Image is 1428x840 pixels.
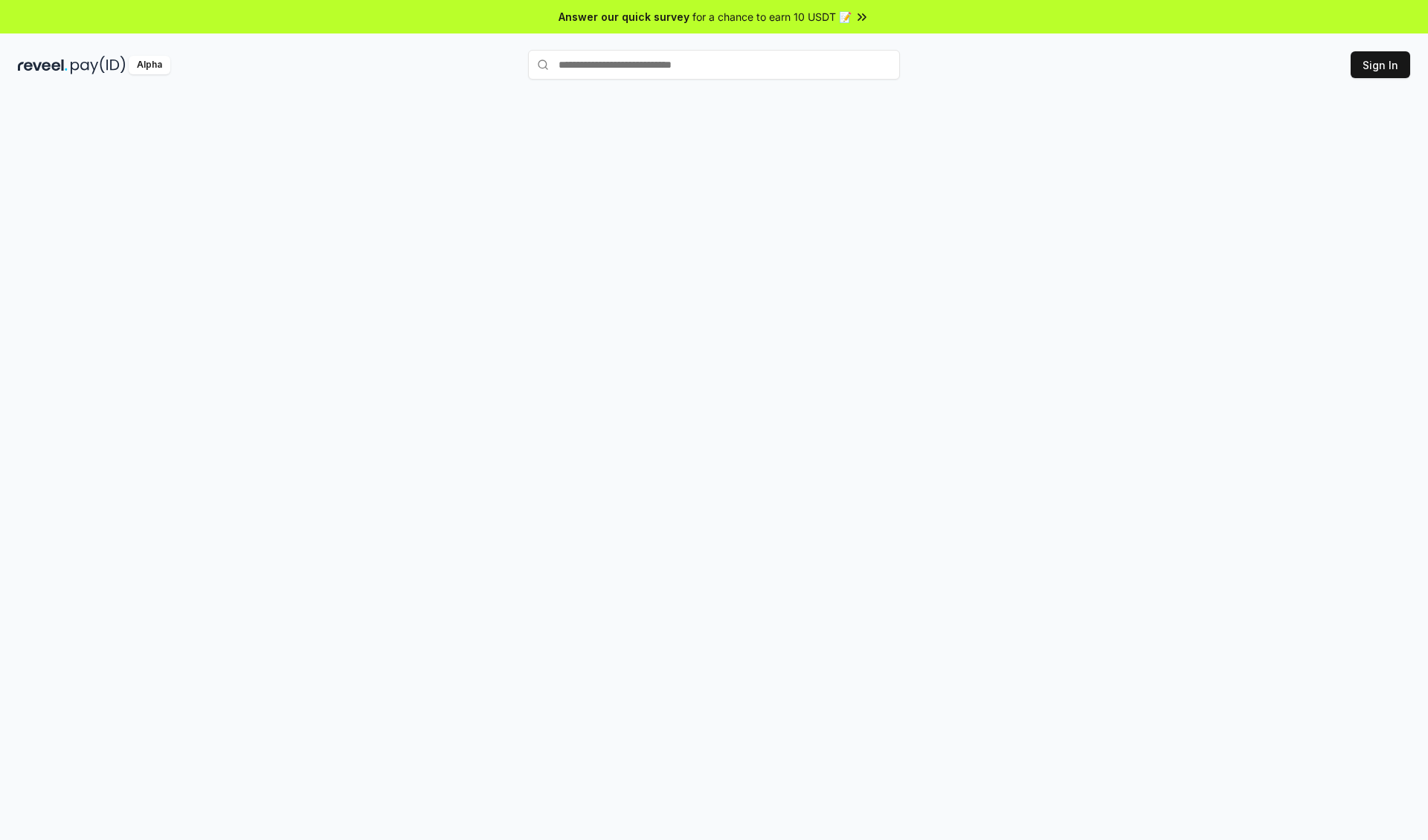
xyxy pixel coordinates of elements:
span: Answer our quick survey [559,9,689,25]
span: for a chance to earn 10 USDT 📝 [692,9,852,25]
img: reveel_dark [18,56,68,74]
img: pay_id [71,56,126,74]
button: Sign In [1351,51,1410,78]
div: Alpha [129,56,170,74]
